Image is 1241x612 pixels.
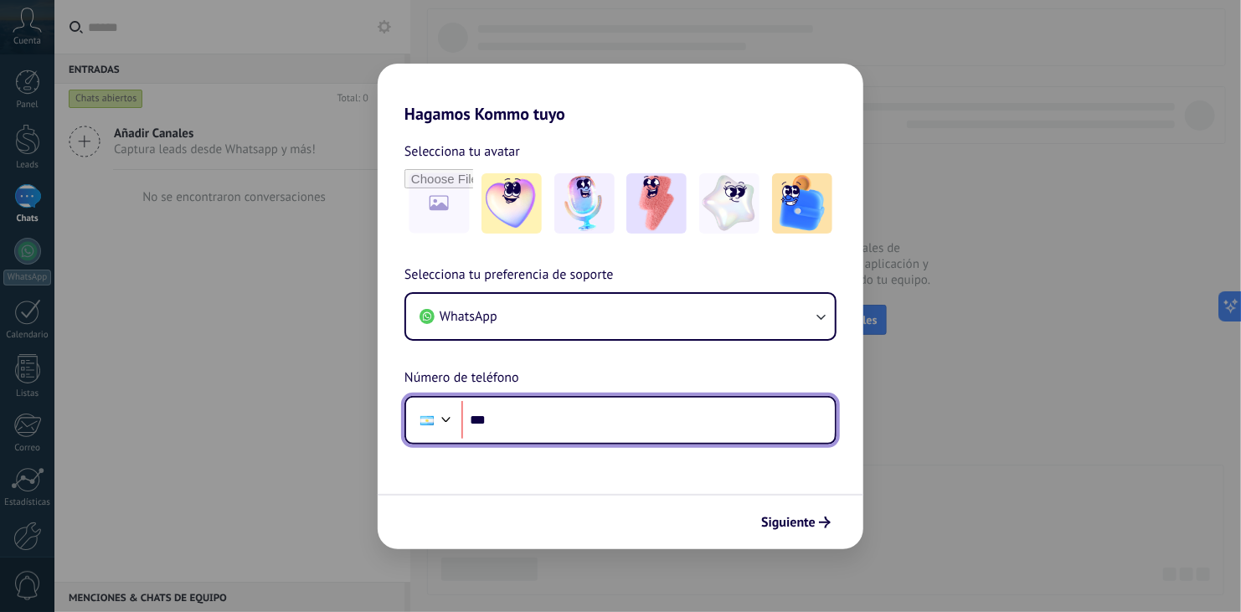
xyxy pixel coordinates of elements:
[481,173,542,234] img: -1.jpeg
[411,403,443,438] div: Argentina: + 54
[440,308,497,325] span: WhatsApp
[378,64,863,124] h2: Hagamos Kommo tuyo
[761,517,816,528] span: Siguiente
[626,173,687,234] img: -3.jpeg
[554,173,615,234] img: -2.jpeg
[406,294,835,339] button: WhatsApp
[699,173,760,234] img: -4.jpeg
[772,173,832,234] img: -5.jpeg
[754,508,838,537] button: Siguiente
[404,368,519,389] span: Número de teléfono
[404,265,614,286] span: Selecciona tu preferencia de soporte
[404,141,520,162] span: Selecciona tu avatar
